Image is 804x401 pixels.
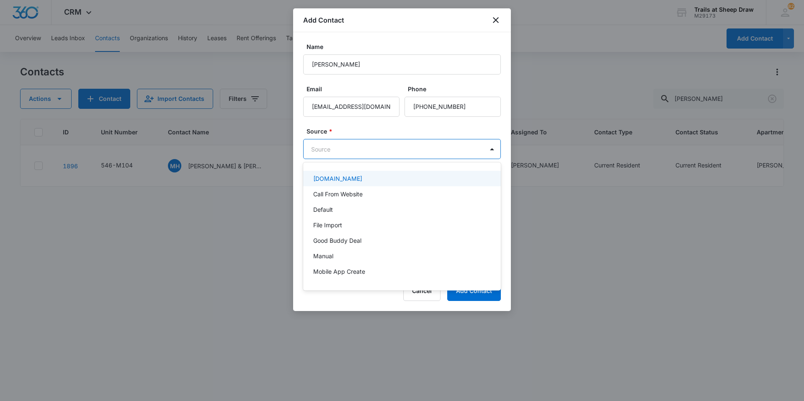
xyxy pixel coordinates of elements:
[313,190,363,198] p: Call From Website
[313,236,361,245] p: Good Buddy Deal
[313,252,333,260] p: Manual
[313,221,342,229] p: File Import
[313,267,365,276] p: Mobile App Create
[313,174,362,183] p: [DOMAIN_NAME]
[313,283,329,291] p: Other
[313,205,333,214] p: Default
